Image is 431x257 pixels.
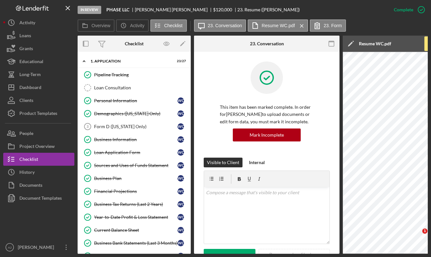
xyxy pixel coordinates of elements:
label: Resume WC.pdf [262,23,295,28]
div: Grants [19,42,33,57]
p: This item has been marked complete. In order for [PERSON_NAME] to upload documents or edit form d... [220,104,314,125]
label: Overview [92,23,110,28]
button: Product Templates [3,107,74,120]
div: In Review [78,6,101,14]
div: Loan Consultation [94,85,187,90]
div: Activity [19,16,35,31]
div: Pipeline Tracking [94,72,187,77]
div: W C [178,175,184,182]
div: Visible to Client [207,158,239,167]
a: Pipeline Tracking [81,68,188,81]
button: Checklist [150,19,187,32]
button: Complete [387,3,428,16]
div: Loans [19,29,31,44]
div: W C [178,162,184,169]
div: Documents [19,179,42,193]
div: Resume WC.pdf [359,41,391,46]
div: Long-Term [19,68,41,83]
a: Business Bank Statements (Last 3 Months)WC [81,237,188,250]
a: 3Form D ([US_STATE] Only)WC [81,120,188,133]
a: Financial ProjectionsWC [81,185,188,198]
div: Business Tax Returns (Last 2 Years) [94,202,178,207]
a: Checklist [3,153,74,166]
div: Business Plan [94,176,178,181]
div: Personal Information [94,98,178,103]
div: Checklist [19,153,38,167]
div: W C [178,136,184,143]
a: Document Templates [3,192,74,205]
div: W C [178,240,184,246]
div: Current Balance Sheet [94,228,178,233]
button: Documents [3,179,74,192]
a: Project Overview [3,140,74,153]
div: W C [178,149,184,156]
div: Dashboard [19,81,41,95]
div: Clients [19,94,33,108]
a: Business PlanWC [81,172,188,185]
a: Business InformationWC [81,133,188,146]
div: Business Bank Statements (Last 3 Months) [94,240,178,246]
label: Activity [130,23,144,28]
div: Checklist [125,41,144,46]
b: PHASE LLC [106,7,129,12]
a: Personal InformationWC [81,94,188,107]
button: Long-Term [3,68,74,81]
div: Year-to-Date Profit & Loss Statement [94,215,178,220]
button: Internal [246,158,268,167]
div: 1. Application [91,59,170,63]
div: [PERSON_NAME] [PERSON_NAME] [135,7,213,12]
div: Sources and Uses of Funds Statement [94,163,178,168]
button: Mark Incomplete [233,128,301,141]
button: 23. Conversation [194,19,246,32]
div: W C [178,97,184,104]
button: Grants [3,42,74,55]
div: Complete [394,3,413,16]
button: History [3,166,74,179]
div: Demographics ([US_STATE] Only) [94,111,178,116]
label: 23. Form [324,23,342,28]
div: Educational [19,55,43,70]
div: W C [178,123,184,130]
div: Document Templates [19,192,62,206]
span: $120,000 [213,7,232,12]
button: Activity [116,19,148,32]
div: 23. Resume ([PERSON_NAME]) [237,7,300,12]
div: W C [178,214,184,220]
div: 23. Conversation [250,41,284,46]
a: Business Tax Returns (Last 2 Years)WC [81,198,188,211]
text: AJ [8,246,11,249]
div: Internal [249,158,265,167]
label: Checklist [164,23,183,28]
div: 23 / 27 [174,59,186,63]
div: People [19,127,33,141]
button: Activity [3,16,74,29]
button: 23. Form [310,19,346,32]
div: Financial Projections [94,189,178,194]
a: Sources and Uses of Funds StatementWC [81,159,188,172]
span: 1 [422,229,427,234]
a: Loan Application FormWC [81,146,188,159]
a: Demographics ([US_STATE] Only)WC [81,107,188,120]
div: W C [178,188,184,195]
button: Dashboard [3,81,74,94]
div: Loan Application Form [94,150,178,155]
a: Current Balance SheetWC [81,224,188,237]
button: Loans [3,29,74,42]
div: Form D ([US_STATE] Only) [94,124,178,129]
button: People [3,127,74,140]
div: Project Overview [19,140,55,154]
div: History [19,166,35,180]
button: Clients [3,94,74,107]
iframe: Intercom live chat [409,229,425,244]
button: Educational [3,55,74,68]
